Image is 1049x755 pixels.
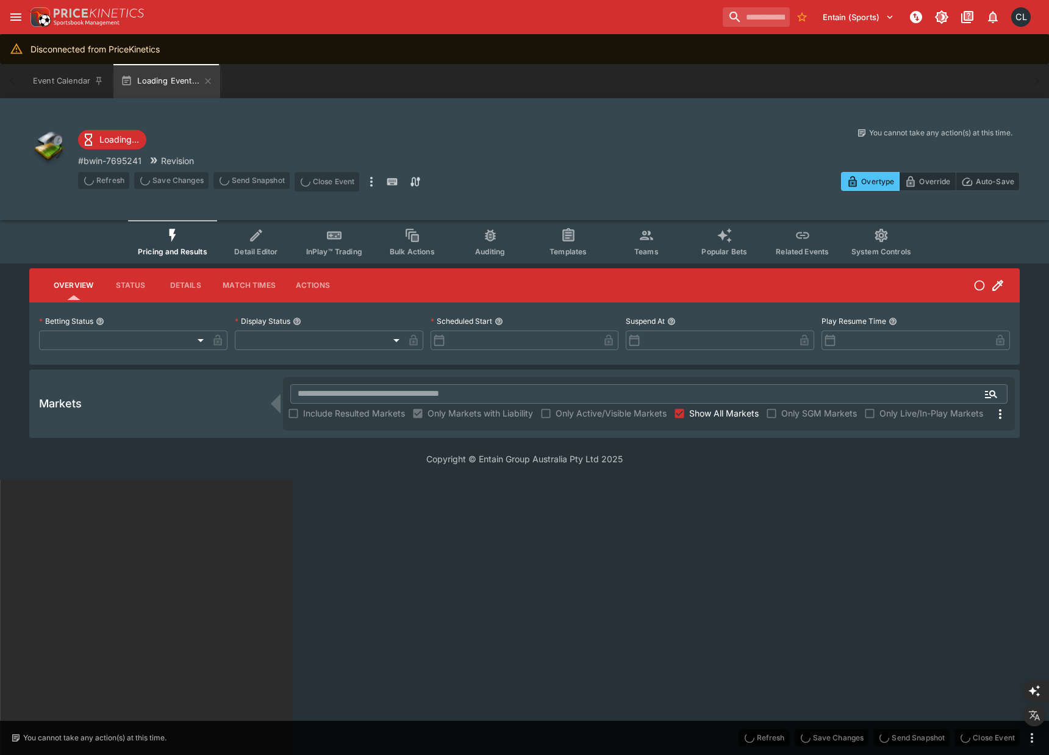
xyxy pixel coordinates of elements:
div: Chad Liu [1011,7,1031,27]
button: Auto-Save [956,172,1020,191]
span: Teams [634,247,659,256]
p: Override [919,175,950,188]
button: No Bookmarks [792,7,812,27]
span: Only Markets with Liability [428,407,533,420]
button: Override [899,172,956,191]
button: more [1025,731,1039,745]
button: Scheduled Start [495,317,503,326]
span: InPlay™ Trading [306,247,362,256]
p: Scheduled Start [431,316,492,326]
button: Details [158,271,213,300]
button: Overtype [841,172,900,191]
p: Copy To Clipboard [78,154,141,167]
input: search [723,7,790,27]
button: Betting Status [96,317,104,326]
img: Sportsbook Management [54,20,120,26]
button: Status [103,271,158,300]
span: Auditing [475,247,505,256]
img: PriceKinetics [54,9,144,18]
div: Event type filters [128,220,921,263]
span: Show All Markets [689,407,759,420]
p: You cannot take any action(s) at this time. [869,127,1012,138]
p: Betting Status [39,316,93,326]
span: Only SGM Markets [781,407,857,420]
p: Suspend At [626,316,665,326]
p: Auto-Save [976,175,1014,188]
button: Select Tenant [815,7,901,27]
span: Bulk Actions [390,247,435,256]
button: Chad Liu [1008,4,1034,30]
button: Documentation [956,6,978,28]
p: Revision [161,154,194,167]
span: System Controls [851,247,911,256]
p: You cannot take any action(s) at this time. [23,732,166,743]
span: Templates [550,247,587,256]
span: Only Live/In-Play Markets [879,407,983,420]
button: Play Resume Time [889,317,897,326]
span: Pricing and Results [138,247,207,256]
p: Loading... [99,133,139,146]
div: Start From [841,172,1020,191]
button: Notifications [982,6,1004,28]
span: Related Events [776,247,829,256]
img: PriceKinetics Logo [27,5,51,29]
button: Open [980,383,1002,405]
button: Toggle light/dark mode [931,6,953,28]
span: Detail Editor [234,247,277,256]
button: Actions [285,271,340,300]
div: Disconnected from PriceKinetics [30,38,160,60]
span: Include Resulted Markets [303,407,405,420]
span: Popular Bets [701,247,747,256]
button: Loading Event... [113,64,220,98]
p: Display Status [235,316,290,326]
button: NOT Connected to PK [905,6,927,28]
h5: Markets [39,396,82,410]
button: open drawer [5,6,27,28]
button: Match Times [213,271,285,300]
button: Display Status [293,317,301,326]
button: Overview [44,271,103,300]
svg: More [993,407,1008,421]
span: Only Active/Visible Markets [556,407,667,420]
button: Suspend At [667,317,676,326]
button: Event Calendar [26,64,111,98]
button: more [364,172,379,191]
img: other.png [29,127,68,166]
p: Play Resume Time [822,316,886,326]
p: Overtype [861,175,894,188]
